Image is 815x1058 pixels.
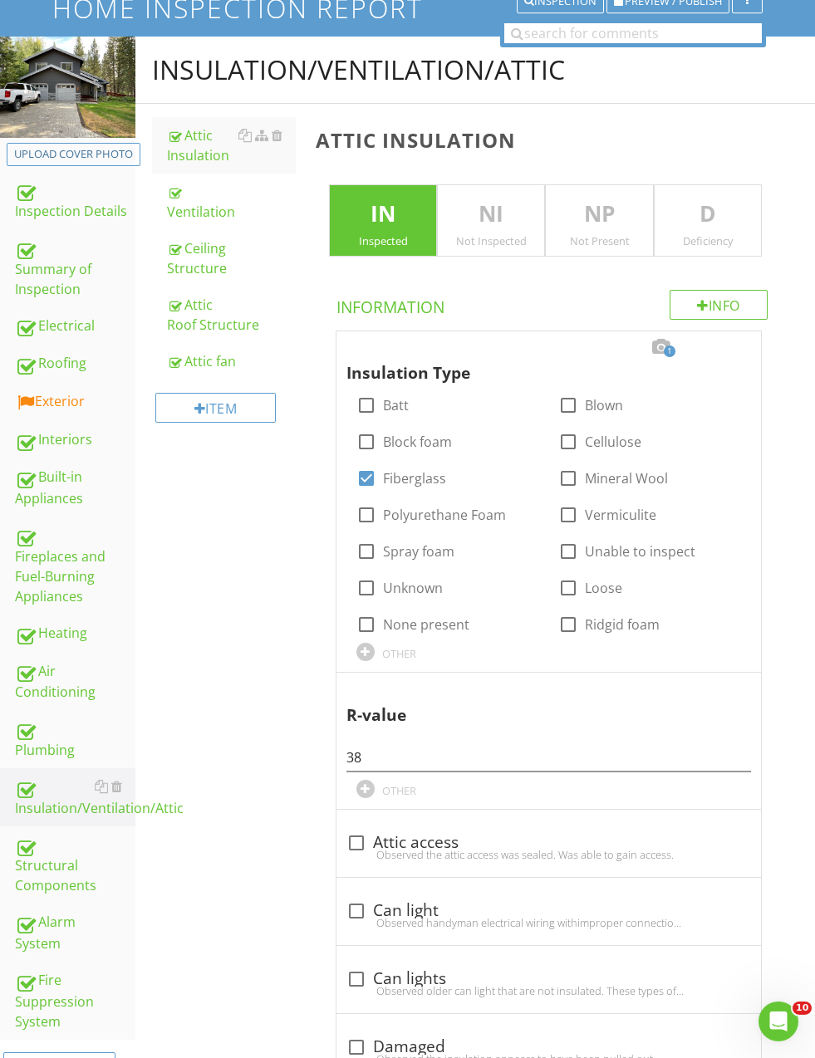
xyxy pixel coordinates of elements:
div: Attic fan [167,351,295,371]
div: Heating [15,623,135,644]
button: Upload cover photo [7,143,140,166]
div: Inspected [330,234,436,247]
label: Unknown [383,580,443,596]
div: Not Inspected [438,234,544,247]
div: R-value [346,679,731,727]
div: Attic Insulation [167,125,295,165]
label: Cellulose [585,433,641,450]
div: Air Conditioning [15,661,135,703]
input: search for comments [504,23,762,43]
div: Deficiency [655,234,761,247]
span: 10 [793,1002,812,1015]
label: Loose [585,580,622,596]
div: Observed older can light that are not insulated. These types of older can lights increase heat lo... [346,984,751,997]
label: Batt [383,397,409,414]
div: Structural Components [15,835,135,896]
div: Ventilation [167,182,295,222]
label: Ridgid foam [585,616,660,633]
p: IN [330,198,436,231]
div: Insulation/Ventilation/Attic [152,53,565,86]
h3: Attic Insulation [316,129,788,151]
div: Inspection Details [15,179,135,221]
div: Electrical [15,316,135,337]
div: Item [155,393,275,423]
h4: Information [336,290,768,318]
div: Fireplaces and Fuel-Burning Appliances [15,525,135,606]
div: Observed the attic access was sealed. Was able to gain access. [346,848,751,861]
label: Fiberglass [383,470,446,487]
div: OTHER [382,647,416,660]
div: Attic Roof Structure [167,295,295,335]
div: Not Present [546,234,652,247]
label: Vermiculite [585,507,656,523]
div: Fire Suppression System [15,970,135,1031]
div: Upload cover photo [14,146,133,163]
div: Observed handyman electrical wiring withimproper connection to can lights. Recommend electrician ... [346,916,751,929]
label: Unable to inspect [585,543,695,560]
div: Insulation Type [346,338,731,386]
label: None present [383,616,469,633]
p: NP [546,198,652,231]
iframe: Intercom live chat [759,1002,798,1041]
label: Block foam [383,433,452,450]
div: Insulation/Ventilation/Attic [15,776,135,818]
div: Roofing [15,353,135,375]
p: NI [438,198,544,231]
div: Plumbing [15,718,135,760]
div: Interiors [15,429,135,451]
div: OTHER [382,784,416,797]
label: Mineral Wool [585,470,668,487]
label: Spray foam [383,543,454,560]
div: Ceiling Structure [167,238,295,278]
p: D [655,198,761,231]
div: Info [670,290,768,320]
input: # [346,744,751,771]
div: Built-in Appliances [15,467,135,508]
div: Alarm System [15,912,135,953]
div: Summary of Inspection [15,238,135,299]
label: Blown [585,397,623,414]
label: Polyurethane Foam [383,507,506,523]
div: Exterior [15,391,135,413]
span: 1 [664,345,675,357]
